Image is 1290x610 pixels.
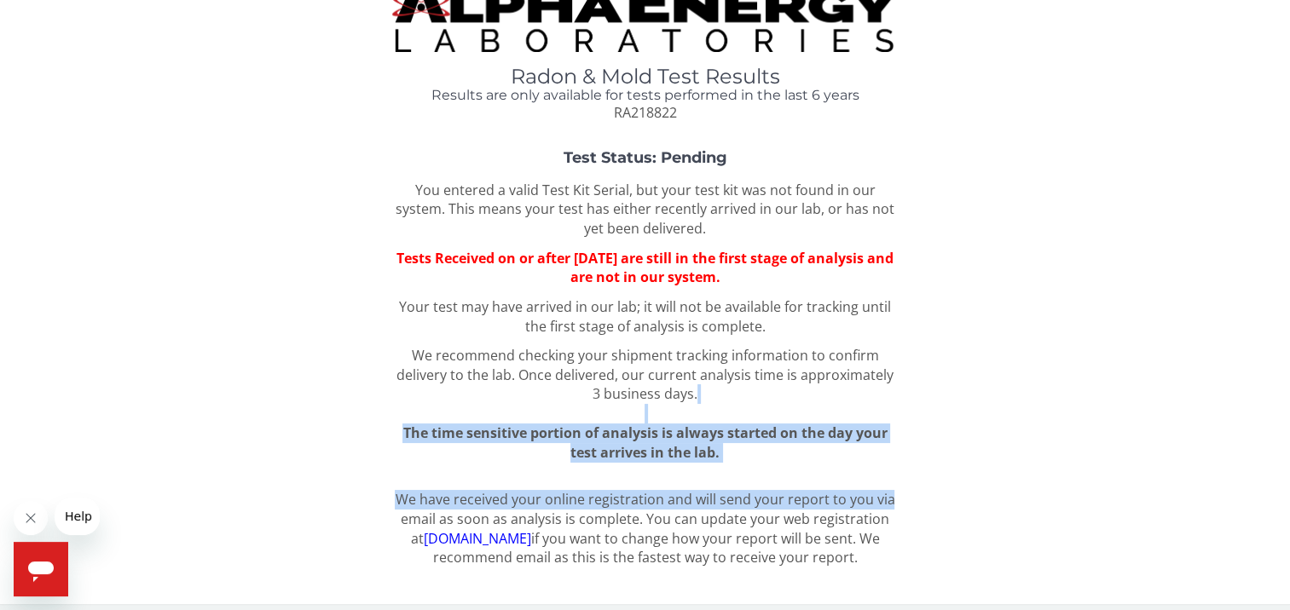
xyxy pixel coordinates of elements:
[563,148,726,167] strong: Test Status: Pending
[396,346,879,384] span: We recommend checking your shipment tracking information to confirm delivery to the lab.
[423,529,530,548] a: [DOMAIN_NAME]
[55,498,100,535] iframe: Message from company
[392,88,898,103] h4: Results are only available for tests performed in the last 6 years
[392,297,898,337] p: Your test may have arrived in our lab; it will not be available for tracking until the first stag...
[14,501,48,535] iframe: Close message
[613,103,676,122] span: RA218822
[392,490,898,567] p: We have received your online registration and will send your report to you via email as soon as a...
[518,365,894,404] span: Once delivered, our current analysis time is approximately 3 business days.
[14,542,68,596] iframe: Button to launch messaging window
[392,66,898,88] h1: Radon & Mold Test Results
[396,249,894,287] span: Tests Received on or after [DATE] are still in the first stage of analysis and are not in our sys...
[392,181,898,239] p: You entered a valid Test Kit Serial, but your test kit was not found in our system. This means yo...
[402,423,887,462] span: The time sensitive portion of analysis is always started on the day your test arrives in the lab.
